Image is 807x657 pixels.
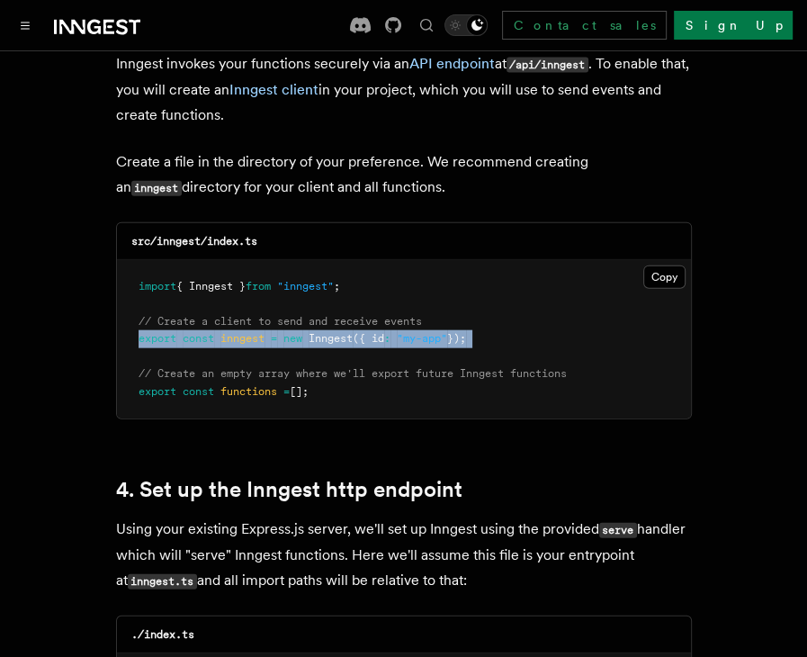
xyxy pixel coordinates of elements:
[116,51,692,128] p: Inngest invokes your functions securely via an at . To enable that, you will create an in your pr...
[14,14,36,36] button: Toggle navigation
[353,332,384,345] span: ({ id
[139,315,422,328] span: // Create a client to send and receive events
[246,280,271,292] span: from
[116,517,692,594] p: Using your existing Express.js server, we'll set up Inngest using the provided handler which will...
[128,574,197,589] code: inngest.ts
[183,385,214,398] span: const
[409,55,495,72] a: API endpoint
[220,332,265,345] span: inngest
[674,11,793,40] a: Sign Up
[131,628,194,641] code: ./index.ts
[139,332,176,345] span: export
[220,385,277,398] span: functions
[290,385,309,398] span: [];
[397,332,447,345] span: "my-app"
[507,58,588,73] code: /api/inngest
[277,280,334,292] span: "inngest"
[643,265,686,289] button: Copy
[283,332,302,345] span: new
[444,14,488,36] button: Toggle dark mode
[271,332,277,345] span: =
[139,385,176,398] span: export
[502,11,667,40] a: Contact sales
[447,332,466,345] span: });
[176,280,246,292] span: { Inngest }
[283,385,290,398] span: =
[139,280,176,292] span: import
[309,332,353,345] span: Inngest
[229,81,318,98] a: Inngest client
[139,367,567,380] span: // Create an empty array where we'll export future Inngest functions
[416,14,437,36] button: Find something...
[131,235,257,247] code: src/inngest/index.ts
[116,149,692,201] p: Create a file in the directory of your preference. We recommend creating an directory for your cl...
[183,332,214,345] span: const
[384,332,390,345] span: :
[116,477,462,502] a: 4. Set up the Inngest http endpoint
[599,523,637,538] code: serve
[334,280,340,292] span: ;
[131,181,182,196] code: inngest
